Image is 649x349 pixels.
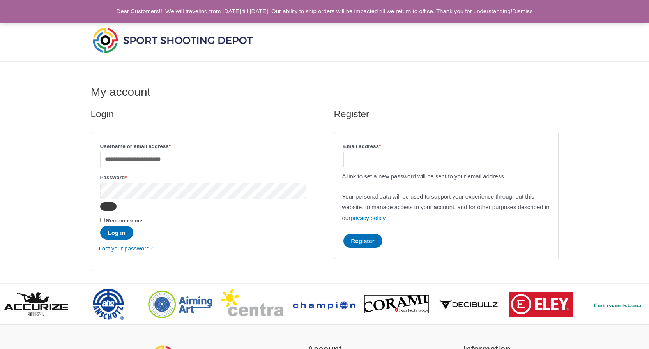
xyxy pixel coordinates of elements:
button: Log in [100,226,133,240]
h1: My account [91,85,559,99]
a: Dismiss [512,8,533,14]
label: Username or email address [100,141,306,152]
button: Register [343,234,382,248]
img: brand logo [509,292,573,317]
a: Lost your password? [99,245,153,252]
h2: Login [91,108,315,120]
img: Sport Shooting Depot [91,26,255,55]
label: Password [100,172,306,183]
p: Your personal data will be used to support your experience throughout this website, to manage acc... [342,191,550,224]
button: Show password [100,202,117,211]
p: A link to set a new password will be sent to your email address. [342,171,550,182]
h2: Register [334,108,559,120]
label: Email address [343,141,549,152]
span: Remember me [106,218,142,224]
a: privacy policy [350,215,385,221]
input: Remember me [100,218,105,222]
